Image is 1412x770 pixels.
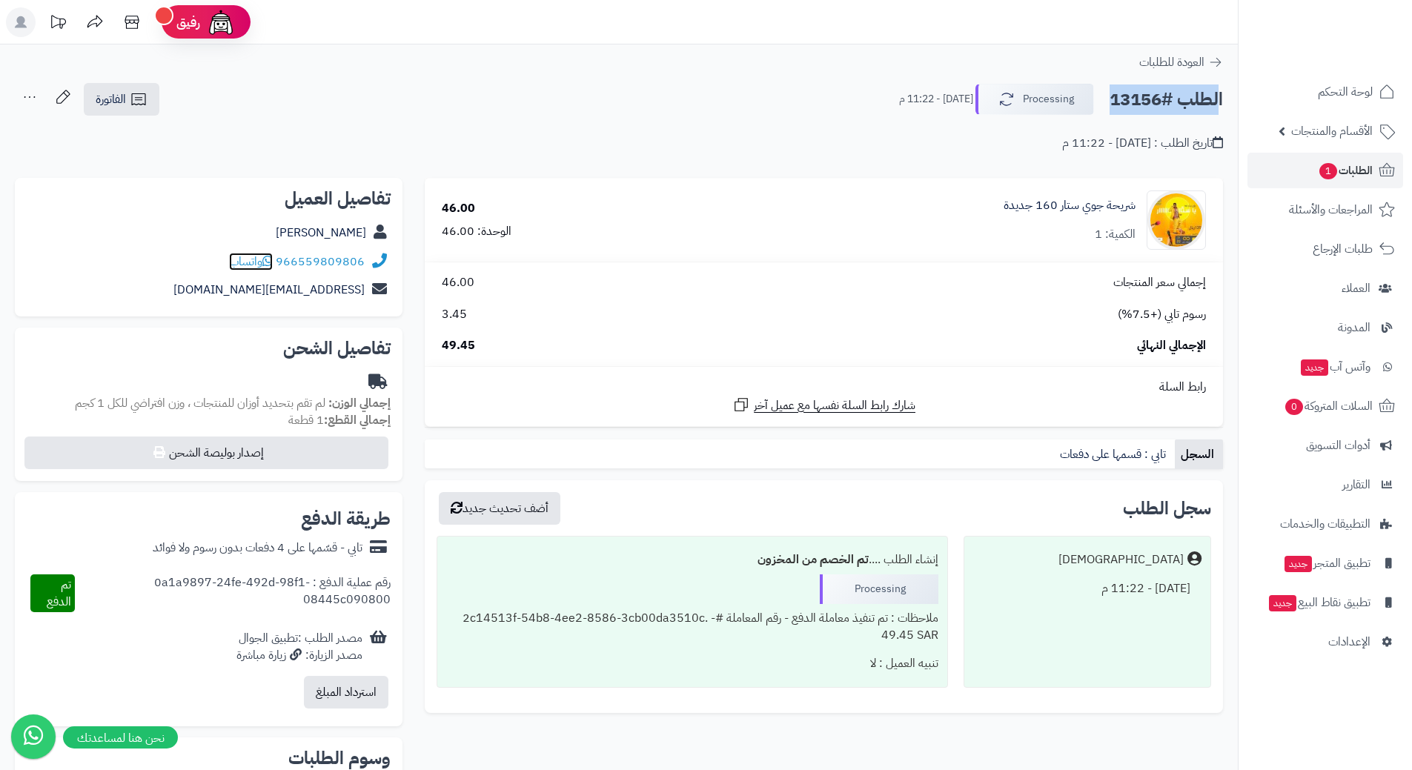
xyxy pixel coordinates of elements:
span: طلبات الإرجاع [1313,239,1373,259]
button: أضف تحديث جديد [439,492,560,525]
a: العملاء [1247,271,1403,306]
span: التطبيقات والخدمات [1280,514,1370,534]
a: الإعدادات [1247,624,1403,660]
span: جديد [1269,595,1296,611]
img: 1750268062-photo_5951729202648698409_y-90x90.jpg [1147,190,1205,250]
div: ملاحظات : تم تنفيذ معاملة الدفع - رقم المعاملة #2c14513f-54b8-4ee2-8586-3cb00da3510c. - 49.45 SAR [446,604,938,650]
a: [PERSON_NAME] [276,224,366,242]
div: تاريخ الطلب : [DATE] - 11:22 م [1062,135,1223,152]
span: المدونة [1338,317,1370,338]
div: [DATE] - 11:22 م [973,574,1201,603]
span: وآتس آب [1299,356,1370,377]
a: أدوات التسويق [1247,428,1403,463]
span: تم الدفع [47,576,71,611]
a: التقارير [1247,467,1403,502]
span: 0 [1285,399,1303,415]
button: إصدار بوليصة الشحن [24,437,388,469]
span: الطلبات [1318,160,1373,181]
a: شارك رابط السلة نفسها مع عميل آخر [732,396,915,414]
a: تحديثات المنصة [39,7,76,41]
a: [EMAIL_ADDRESS][DOMAIN_NAME] [173,281,365,299]
span: رسوم تابي (+7.5%) [1118,306,1206,323]
a: واتساب [229,253,273,271]
span: 46.00 [442,274,474,291]
span: لوحة التحكم [1318,82,1373,102]
span: إجمالي سعر المنتجات [1113,274,1206,291]
a: الفاتورة [84,83,159,116]
a: المدونة [1247,310,1403,345]
div: مصدر الطلب :تطبيق الجوال [236,630,362,664]
a: شريحة جوي ستار 160 جديدة [1004,197,1136,214]
span: جديد [1301,359,1328,376]
div: رقم عملية الدفع : 0a1a9897-24fe-492d-98f1-08445c090800 [75,574,391,613]
strong: إجمالي الوزن: [328,394,391,412]
a: 966559809806 [276,253,365,271]
h2: الطلب #13156 [1110,84,1223,115]
span: المراجعات والأسئلة [1289,199,1373,220]
div: الوحدة: 46.00 [442,223,511,240]
a: لوحة التحكم [1247,74,1403,110]
h2: تفاصيل العميل [27,190,391,208]
div: الكمية: 1 [1095,226,1136,243]
span: تطبيق المتجر [1283,553,1370,574]
small: [DATE] - 11:22 م [899,92,973,107]
a: تطبيق نقاط البيعجديد [1247,585,1403,620]
span: جديد [1285,556,1312,572]
a: وآتس آبجديد [1247,349,1403,385]
small: 1 قطعة [288,411,391,429]
span: الإجمالي النهائي [1137,337,1206,354]
div: مصدر الزيارة: زيارة مباشرة [236,647,362,664]
span: لم تقم بتحديد أوزان للمنتجات ، وزن افتراضي للكل 1 كجم [75,394,325,412]
div: Processing [820,574,938,604]
strong: إجمالي القطع: [324,411,391,429]
div: إنشاء الطلب .... [446,545,938,574]
button: استرداد المبلغ [304,676,388,708]
span: السلات المتروكة [1284,396,1373,416]
span: 49.45 [442,337,475,354]
a: العودة للطلبات [1139,53,1223,71]
a: السجل [1175,439,1223,469]
span: العملاء [1342,278,1370,299]
span: الأقسام والمنتجات [1291,121,1373,142]
h3: سجل الطلب [1123,499,1211,517]
h2: وسوم الطلبات [27,749,391,767]
h2: طريقة الدفع [301,510,391,528]
span: العودة للطلبات [1139,53,1204,71]
a: التطبيقات والخدمات [1247,506,1403,542]
span: رفيق [176,13,200,31]
a: السلات المتروكة0 [1247,388,1403,424]
span: الفاتورة [96,90,126,108]
div: تابي - قسّمها على 4 دفعات بدون رسوم ولا فوائد [153,540,362,557]
button: Processing [975,84,1094,115]
a: تابي : قسمها على دفعات [1054,439,1175,469]
div: [DEMOGRAPHIC_DATA] [1058,551,1184,568]
a: تطبيق المتجرجديد [1247,545,1403,581]
b: تم الخصم من المخزون [758,551,869,568]
span: شارك رابط السلة نفسها مع عميل آخر [754,397,915,414]
div: رابط السلة [431,379,1217,396]
div: 46.00 [442,200,475,217]
span: تطبيق نقاط البيع [1267,592,1370,613]
a: المراجعات والأسئلة [1247,192,1403,228]
span: 1 [1319,163,1337,179]
h2: تفاصيل الشحن [27,339,391,357]
span: 3.45 [442,306,467,323]
div: تنبيه العميل : لا [446,649,938,678]
span: الإعدادات [1328,631,1370,652]
span: أدوات التسويق [1306,435,1370,456]
a: طلبات الإرجاع [1247,231,1403,267]
span: التقارير [1342,474,1370,495]
a: الطلبات1 [1247,153,1403,188]
img: ai-face.png [206,7,236,37]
